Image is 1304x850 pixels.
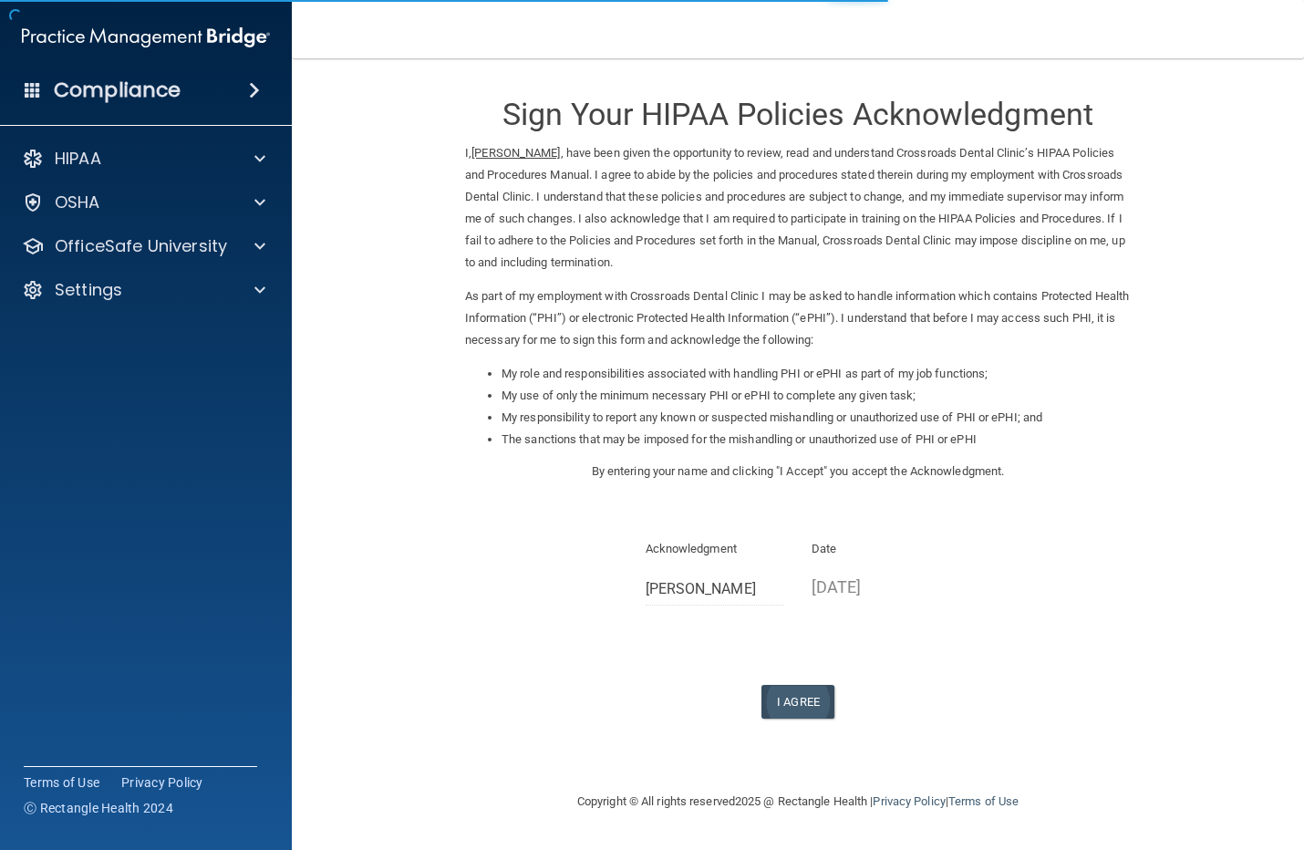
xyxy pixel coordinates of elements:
a: Terms of Use [948,794,1019,808]
p: Acknowledgment [646,538,785,560]
input: Full Name [646,572,785,606]
a: Privacy Policy [121,773,203,792]
p: I, , have been given the opportunity to review, read and understand Crossroads Dental Clinic’s HI... [465,142,1131,274]
p: HIPAA [55,148,101,170]
iframe: Drift Widget Chat Controller [989,722,1282,794]
span: Ⓒ Rectangle Health 2024 [24,799,173,817]
p: OfficeSafe University [55,235,227,257]
a: Settings [22,279,265,301]
img: PMB logo [22,19,270,56]
div: Copyright © All rights reserved 2025 @ Rectangle Health | | [465,772,1131,831]
ins: [PERSON_NAME] [471,146,560,160]
li: My use of only the minimum necessary PHI or ePHI to complete any given task; [502,385,1131,407]
h3: Sign Your HIPAA Policies Acknowledgment [465,98,1131,131]
p: OSHA [55,192,100,213]
li: My responsibility to report any known or suspected mishandling or unauthorized use of PHI or ePHI... [502,407,1131,429]
a: Terms of Use [24,773,99,792]
a: OSHA [22,192,265,213]
p: As part of my employment with Crossroads Dental Clinic I may be asked to handle information which... [465,285,1131,351]
p: By entering your name and clicking "I Accept" you accept the Acknowledgment. [465,461,1131,482]
button: I Agree [761,685,834,719]
h4: Compliance [54,78,181,103]
a: OfficeSafe University [22,235,265,257]
li: The sanctions that may be imposed for the mishandling or unauthorized use of PHI or ePHI [502,429,1131,451]
li: My role and responsibilities associated with handling PHI or ePHI as part of my job functions; [502,363,1131,385]
a: Privacy Policy [873,794,945,808]
p: Date [812,538,951,560]
p: [DATE] [812,572,951,602]
a: HIPAA [22,148,265,170]
p: Settings [55,279,122,301]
